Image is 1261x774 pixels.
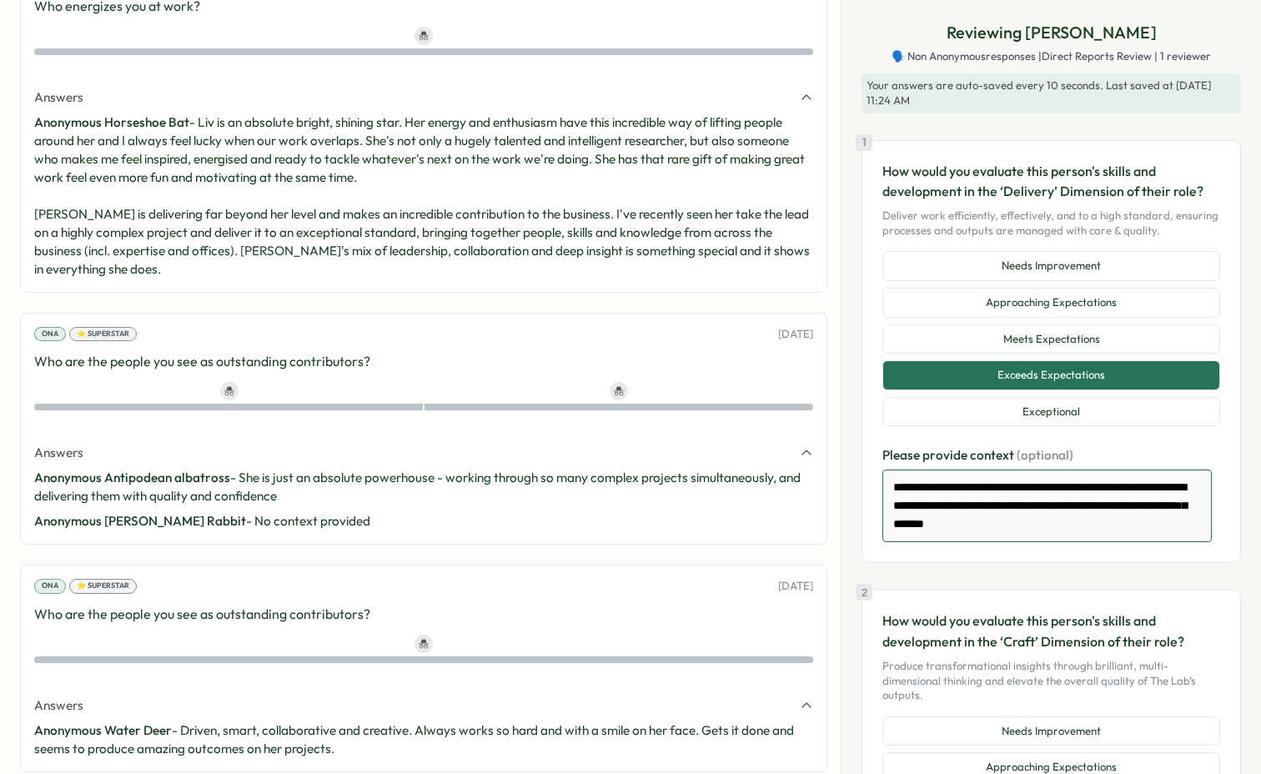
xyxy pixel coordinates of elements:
[922,447,970,463] span: provide
[34,88,813,107] button: Answers
[882,324,1220,354] button: Meets Expectations
[970,447,1017,463] span: context
[882,251,1220,281] button: Needs Improvement
[34,444,83,462] span: Answers
[778,327,813,342] p: [DATE]
[34,604,813,625] p: Who are the people you see as outstanding contributors?
[882,288,1220,318] button: Approaching Expectations
[69,327,137,342] div: ⭐ Superstar
[882,659,1220,703] p: Produce transformational insights through brilliant, multi-dimensional thinking and elevate the o...
[882,397,1220,427] button: Exceptional
[947,20,1157,46] p: Reviewing [PERSON_NAME]
[856,134,872,151] div: 1
[892,49,1211,64] span: 🗣️ Non Anonymous responses | Direct Reports Review | 1 reviewer
[34,444,813,462] button: Answers
[1017,447,1073,463] span: (optional)
[856,584,872,601] div: 2
[34,696,83,715] span: Answers
[34,327,66,342] div: ONA
[34,512,813,530] p: - No context provided
[34,722,172,738] span: Anonymous Water Deer
[882,209,1220,238] p: Deliver work efficiently, effectively, and to a high standard, ensuring processes and outputs are...
[778,579,813,594] p: [DATE]
[867,78,1100,92] span: Your answers are auto-saved every 10 seconds
[34,513,246,529] span: Anonymous [PERSON_NAME] Rabbit
[34,351,813,372] p: Who are the people you see as outstanding contributors?
[882,716,1220,746] button: Needs Improvement
[34,470,230,485] span: Anonymous Antipodean albatross
[34,88,83,107] span: Answers
[882,447,922,463] span: Please
[34,114,189,130] span: Anonymous Horseshoe Bat
[882,611,1220,652] p: How would you evaluate this person's skills and development in the ‘Craft’ Dimension of their role?
[34,721,813,758] p: - Driven, smart, collaborative and creative. Always works so hard and with a smile on her face. G...
[69,579,137,594] div: ⭐ Superstar
[34,113,813,279] p: - Liv is an absolute bright, shining star. Her energy and enthusiasm have this incredible way of ...
[34,696,813,715] button: Answers
[882,161,1220,203] p: How would you evaluate this person's skills and development in the ‘Delivery’ Dimension of their ...
[34,579,66,594] div: ONA
[882,360,1220,390] button: Exceeds Expectations
[862,73,1241,113] div: . Last saved at [DATE] 11:24 AM
[34,469,813,505] p: - She is just an absolute powerhouse - working through so many complex projects simultaneously, a...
